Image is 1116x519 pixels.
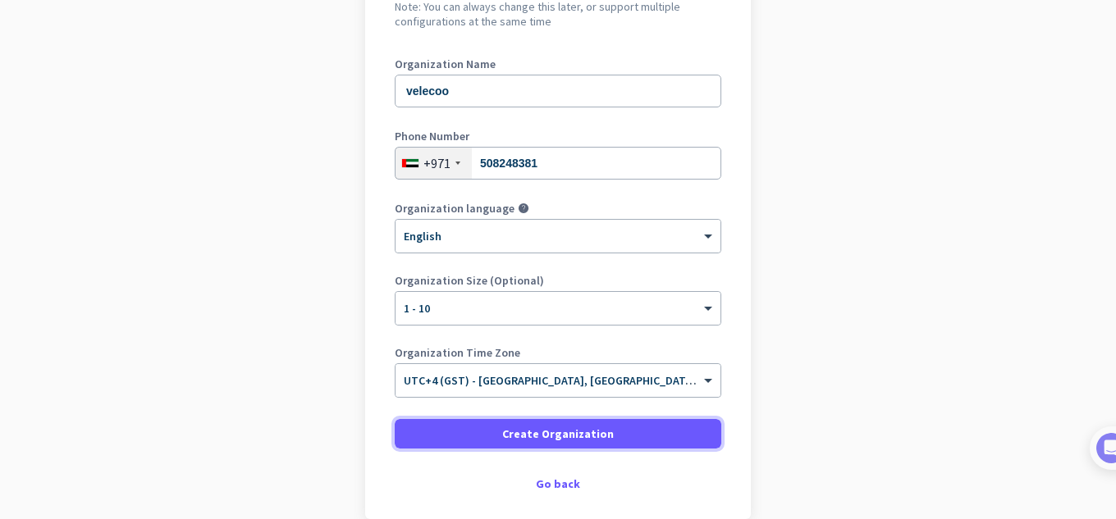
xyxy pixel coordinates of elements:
[395,275,721,286] label: Organization Size (Optional)
[395,130,721,142] label: Phone Number
[395,58,721,70] label: Organization Name
[395,347,721,358] label: Organization Time Zone
[395,75,721,107] input: What is the name of your organization?
[518,203,529,214] i: help
[395,419,721,448] button: Create Organization
[395,147,721,180] input: 2 234 5678
[395,478,721,489] div: Go back
[423,155,451,171] div: +971
[502,426,614,442] span: Create Organization
[395,203,515,214] label: Organization language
